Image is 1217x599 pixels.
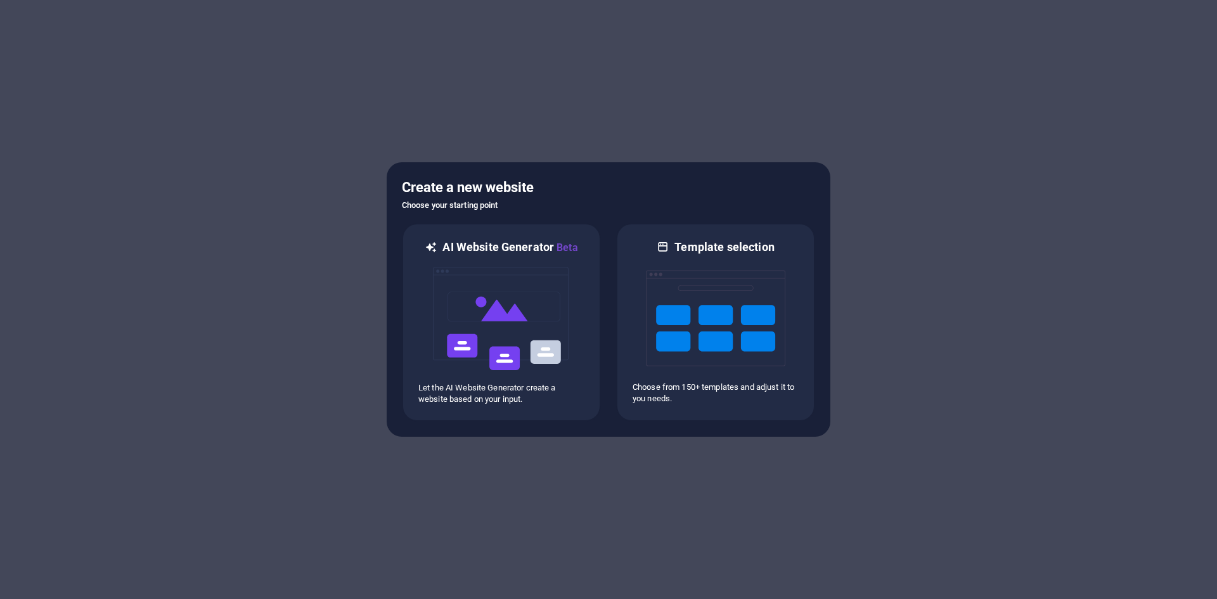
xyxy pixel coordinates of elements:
[674,240,774,255] h6: Template selection
[402,177,815,198] h5: Create a new website
[633,382,799,404] p: Choose from 150+ templates and adjust it to you needs.
[616,223,815,422] div: Template selectionChoose from 150+ templates and adjust it to you needs.
[442,240,577,255] h6: AI Website Generator
[402,198,815,213] h6: Choose your starting point
[432,255,571,382] img: ai
[554,242,578,254] span: Beta
[418,382,584,405] p: Let the AI Website Generator create a website based on your input.
[402,223,601,422] div: AI Website GeneratorBetaaiLet the AI Website Generator create a website based on your input.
